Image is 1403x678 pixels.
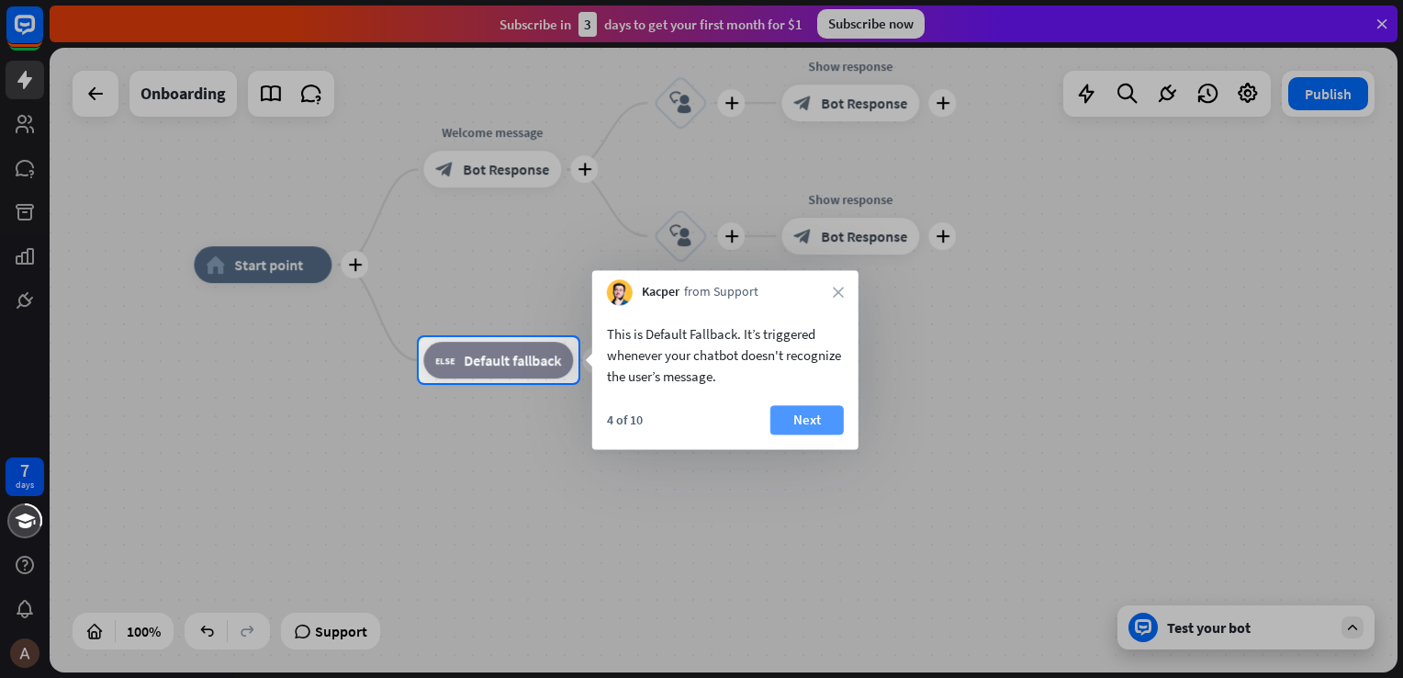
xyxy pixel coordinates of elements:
i: close [833,287,844,298]
button: Open LiveChat chat widget [15,7,70,62]
button: Next [770,405,844,435]
div: 4 of 10 [607,412,643,428]
span: from Support [684,284,758,302]
span: Default fallback [464,351,561,369]
i: block_fallback [435,351,455,369]
div: This is Default Fallback. It’s triggered whenever your chatbot doesn't recognize the user’s message. [607,323,844,387]
span: Kacper [642,284,679,302]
